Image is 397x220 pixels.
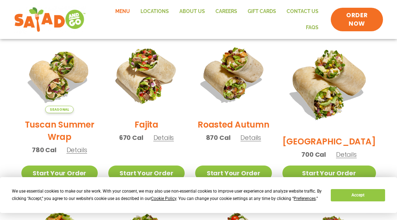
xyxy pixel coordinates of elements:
a: Contact Us [281,4,324,20]
a: Careers [210,4,242,20]
img: Product photo for Roasted Autumn Wrap [195,36,272,113]
span: ORDER NOW [338,11,376,28]
span: Details [240,133,261,142]
a: Start Your Order [21,166,98,181]
a: Start Your Order [282,166,376,181]
span: 670 Cal [119,133,143,142]
a: FAQs [301,20,324,36]
h2: Fajita [135,118,158,131]
span: Details [67,145,87,154]
span: Preferences [294,196,316,201]
span: Seasonal [45,106,74,113]
span: Details [336,150,357,159]
a: Locations [135,4,174,20]
img: new-SAG-logo-768×292 [14,6,86,34]
img: Product photo for Fajita Wrap [108,36,185,113]
a: About Us [174,4,210,20]
span: Cookie Policy [151,196,176,201]
div: We use essential cookies to make our site work. With your consent, we may also use non-essential ... [12,188,322,202]
span: 870 Cal [206,133,231,142]
a: GIFT CARDS [242,4,281,20]
h2: Roasted Autumn [198,118,269,131]
a: ORDER NOW [331,8,383,32]
span: 780 Cal [32,145,56,155]
button: Accept [331,189,385,201]
h2: Tuscan Summer Wrap [21,118,98,143]
h2: [GEOGRAPHIC_DATA] [282,135,376,148]
nav: Menu [93,4,324,35]
span: 700 Cal [301,150,326,159]
a: Start Your Order [195,166,272,181]
span: Details [153,133,174,142]
a: Start Your Order [108,166,185,181]
img: Product photo for BBQ Ranch Wrap [282,36,376,130]
a: Menu [110,4,135,20]
img: Product photo for Tuscan Summer Wrap [21,36,98,113]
